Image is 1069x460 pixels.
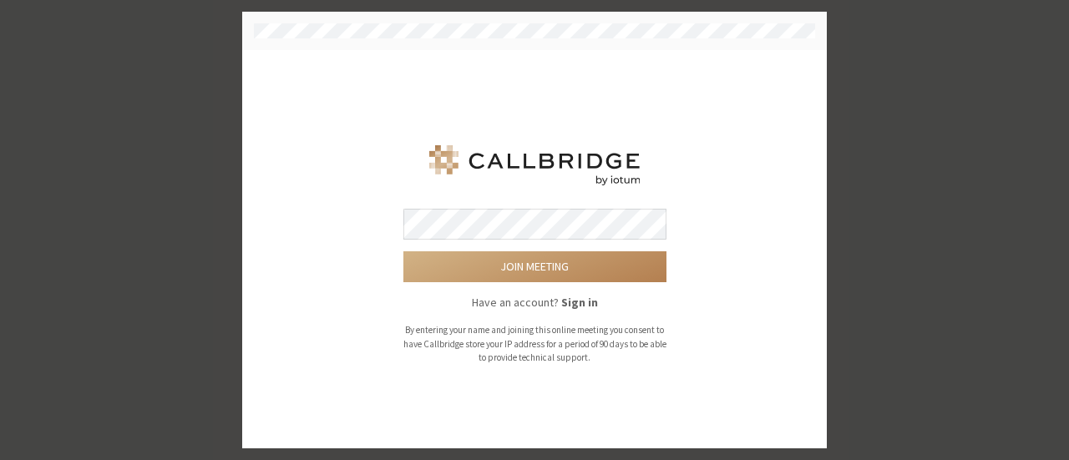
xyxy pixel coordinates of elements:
[403,294,666,311] p: Have an account?
[403,323,666,365] p: By entering your name and joining this online meeting you consent to have Callbridge store your I...
[561,294,598,311] button: Sign in
[561,295,598,310] strong: Sign in
[403,251,666,282] button: Join meeting
[426,145,643,185] img: Iotum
